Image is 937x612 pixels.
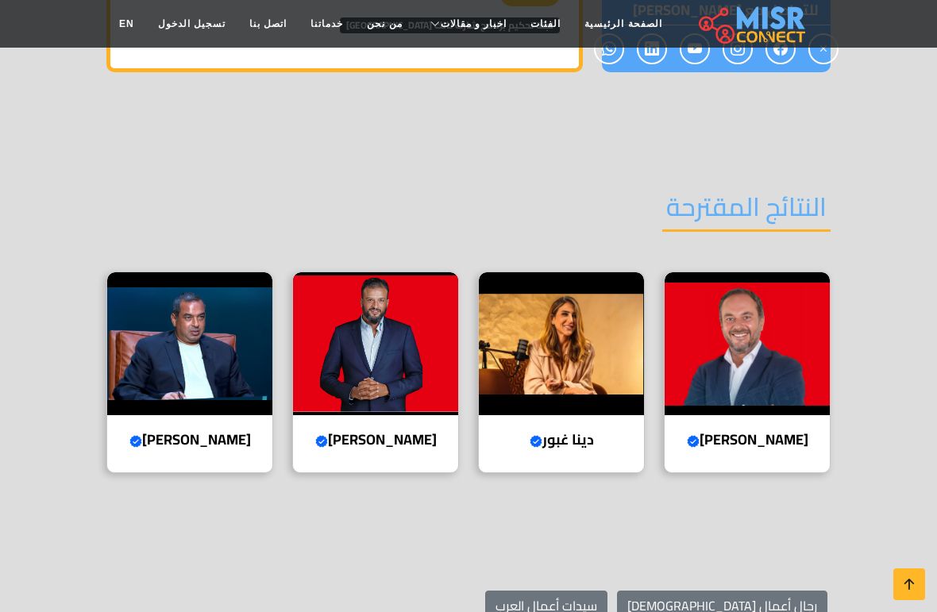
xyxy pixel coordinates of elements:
a: الفئات [519,9,573,39]
h4: [PERSON_NAME] [305,431,446,448]
a: الصفحة الرئيسية [573,9,673,39]
img: محمد إسماعيل منصور [107,272,272,415]
img: دينا غبور [479,272,644,415]
h2: النتائج المقترحة [662,191,831,232]
a: خدماتنا [299,9,355,39]
a: اتصل بنا [237,9,299,39]
img: أحمد طارق خليل [665,272,830,415]
a: أيمن ممدوح [PERSON_NAME] [283,271,468,473]
a: محمد إسماعيل منصور [PERSON_NAME] [97,271,283,473]
a: أحمد طارق خليل [PERSON_NAME] [654,271,840,473]
a: تسجيل الدخول [146,9,237,39]
h4: [PERSON_NAME] [119,431,260,448]
a: من نحن [355,9,414,39]
h4: دينا غبور [491,431,632,448]
svg: Verified account [315,435,328,448]
svg: Verified account [129,435,142,448]
svg: Verified account [687,435,700,448]
a: دينا غبور دينا غبور [468,271,654,473]
svg: Verified account [530,435,542,448]
a: EN [107,9,146,39]
img: أيمن ممدوح [293,272,458,415]
img: main.misr_connect [699,4,805,44]
span: اخبار و مقالات [441,17,507,31]
a: اخبار و مقالات [415,9,519,39]
h4: [PERSON_NAME] [677,431,818,448]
